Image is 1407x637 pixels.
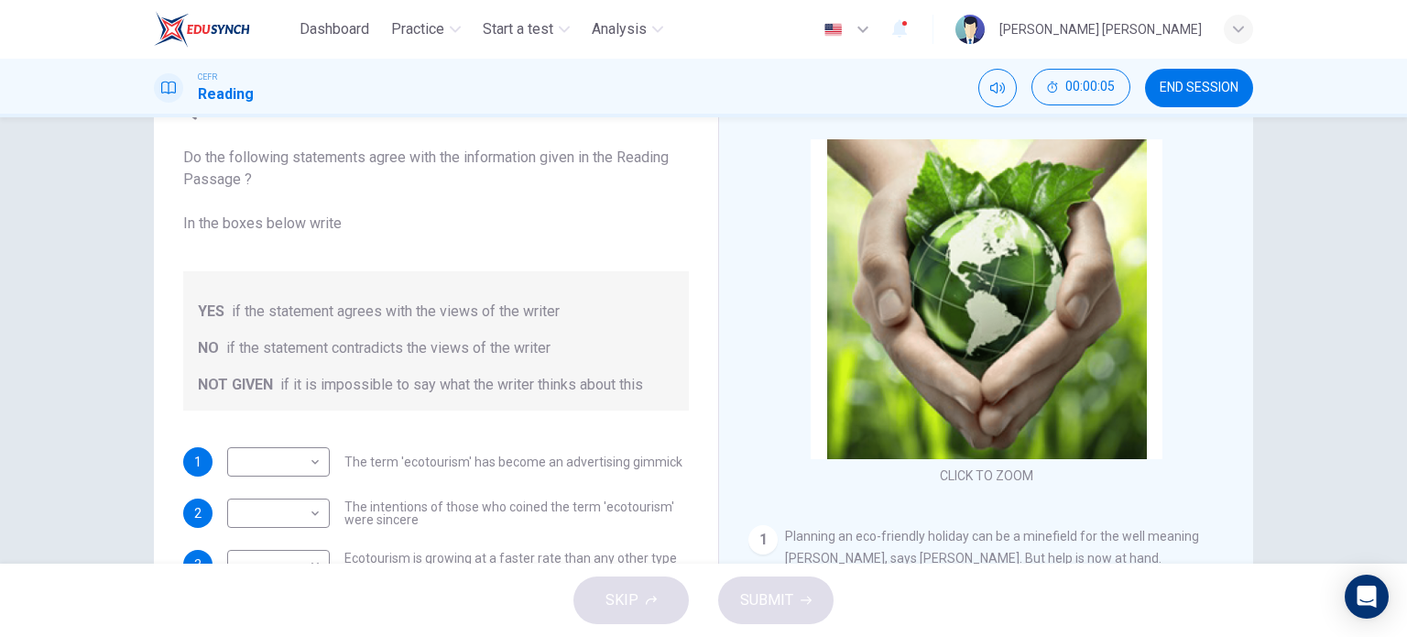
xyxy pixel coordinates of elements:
[198,337,219,359] span: NO
[748,525,778,555] div: 1
[194,558,202,571] span: 3
[592,18,647,40] span: Analysis
[785,529,1199,566] span: Planning an eco-friendly holiday can be a minefield for the well meaning [PERSON_NAME], says [PER...
[183,147,689,235] span: Do the following statements agree with the information given in the Reading Passage ? In the boxe...
[194,456,202,468] span: 1
[999,18,1202,40] div: [PERSON_NAME] [PERSON_NAME]
[198,71,217,83] span: CEFR
[154,11,250,48] img: EduSynch logo
[344,552,689,577] span: Ecotourism is growing at a faster rate than any other type of travel
[198,301,224,323] span: YES
[384,13,468,46] button: Practice
[978,69,1017,107] div: Mute
[483,18,553,40] span: Start a test
[1345,575,1389,619] div: Open Intercom Messenger
[584,13,671,46] button: Analysis
[232,301,560,323] span: if the statement agrees with the views of the writer
[1065,80,1115,94] span: 00:00:05
[391,18,444,40] span: Practice
[1031,69,1130,105] button: 00:00:05
[198,83,254,105] h1: Reading
[955,15,985,44] img: Profile picture
[822,23,845,37] img: en
[344,500,689,526] span: The intentions of those who coined the term 'ecotourism' were sincere
[1145,69,1253,107] button: END SESSION
[344,456,682,468] span: The term 'ecotourism' has become an advertising gimmick
[300,18,369,40] span: Dashboard
[1031,69,1130,107] div: Hide
[194,507,202,520] span: 2
[154,11,292,48] a: EduSynch logo
[1160,81,1238,95] span: END SESSION
[280,374,643,396] span: if it is impossible to say what the writer thinks about this
[198,374,273,396] span: NOT GIVEN
[475,13,577,46] button: Start a test
[226,337,551,359] span: if the statement contradicts the views of the writer
[292,13,376,46] button: Dashboard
